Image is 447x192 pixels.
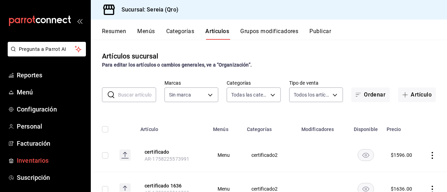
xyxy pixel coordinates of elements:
[17,122,85,131] span: Personal
[294,91,330,98] span: Todos los artículos
[227,80,281,85] label: Categorías
[351,87,390,102] button: Ordenar
[8,42,86,56] button: Pregunta a Parrot AI
[118,88,156,102] input: Buscar artículo
[77,18,82,24] button: open_drawer_menu
[166,28,195,40] button: Categorías
[358,149,374,161] button: availability-product
[169,91,191,98] span: Sin marca
[251,153,288,158] span: certificado2
[309,28,331,40] button: Publicar
[145,182,200,189] button: edit-product-location
[205,28,229,40] button: Artículos
[243,116,297,138] th: Categorías
[429,152,436,159] button: actions
[145,156,189,162] span: AR-1758225573991
[19,46,75,53] span: Pregunta a Parrot AI
[102,62,252,68] strong: Para editar los artículos o cambios generales, ve a “Organización”.
[17,139,85,148] span: Facturación
[17,105,85,114] span: Configuración
[136,116,209,138] th: Artículo
[5,51,86,58] a: Pregunta a Parrot AI
[102,28,447,40] div: navigation tabs
[116,6,178,14] h3: Sucursal: Sereia (Qro)
[17,87,85,97] span: Menú
[240,28,298,40] button: Grupos modificadores
[17,173,85,182] span: Suscripción
[398,87,436,102] button: Artículo
[349,116,382,138] th: Disponible
[218,153,234,158] span: Menu
[382,116,420,138] th: Precio
[391,152,412,159] div: $ 1596.00
[297,116,349,138] th: Modificadores
[289,80,343,85] label: Tipo de venta
[17,70,85,80] span: Reportes
[102,28,126,40] button: Resumen
[251,186,288,191] span: certificado2
[145,148,200,155] button: edit-product-location
[17,156,85,165] span: Inventarios
[102,51,158,61] div: Artículos sucursal
[231,91,268,98] span: Todas las categorías, Sin categoría
[164,80,219,85] label: Marcas
[209,116,243,138] th: Menús
[137,28,155,40] button: Menús
[218,186,234,191] span: Menu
